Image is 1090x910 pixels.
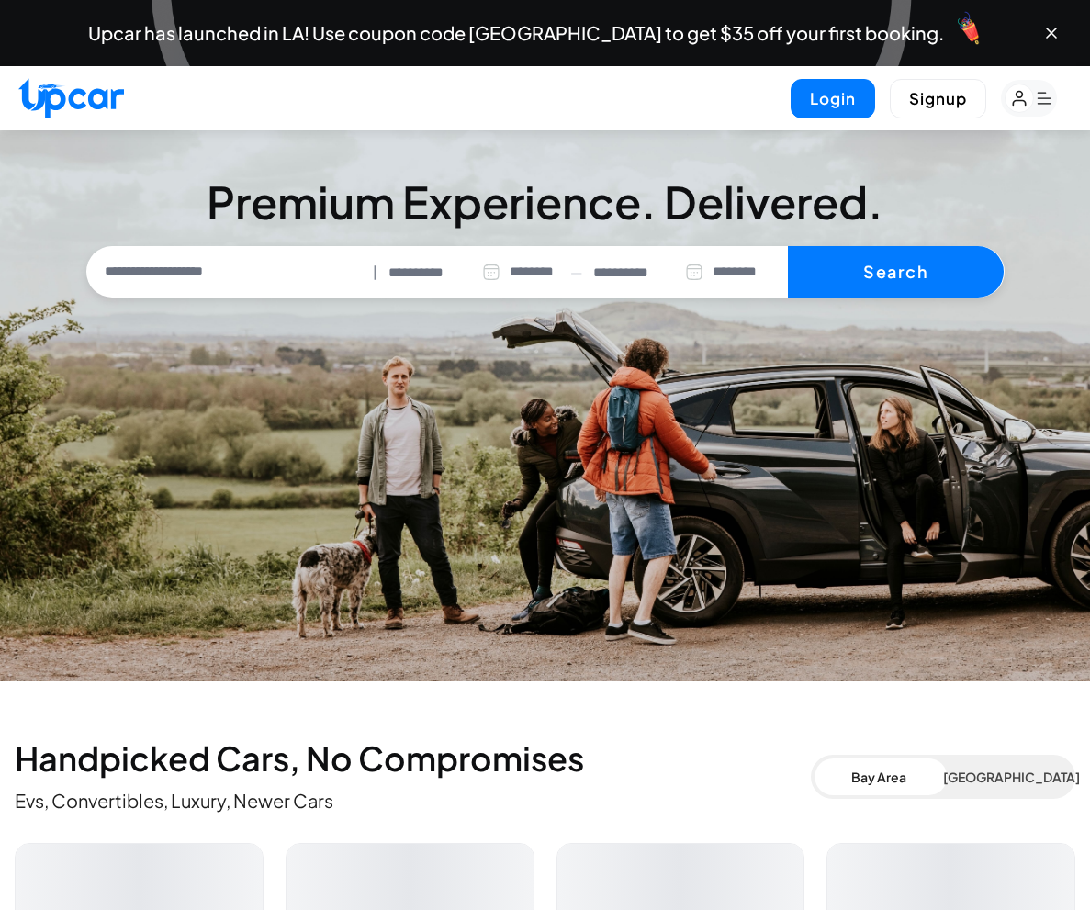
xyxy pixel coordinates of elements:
button: Search [788,246,1004,298]
img: Upcar Logo [18,78,124,118]
p: Evs, Convertibles, Luxury, Newer Cars [15,788,811,814]
span: Upcar has launched in LA! Use coupon code [GEOGRAPHIC_DATA] to get $35 off your first booking. [88,24,944,42]
span: — [570,262,582,283]
button: Bay Area [815,758,943,795]
button: Signup [890,79,986,118]
h3: Premium Experience. Delivered. [86,180,1005,224]
button: Close banner [1042,24,1061,42]
button: [GEOGRAPHIC_DATA] [943,758,1072,795]
h2: Handpicked Cars, No Compromises [15,740,811,777]
button: Login [791,79,875,118]
span: | [373,262,377,283]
